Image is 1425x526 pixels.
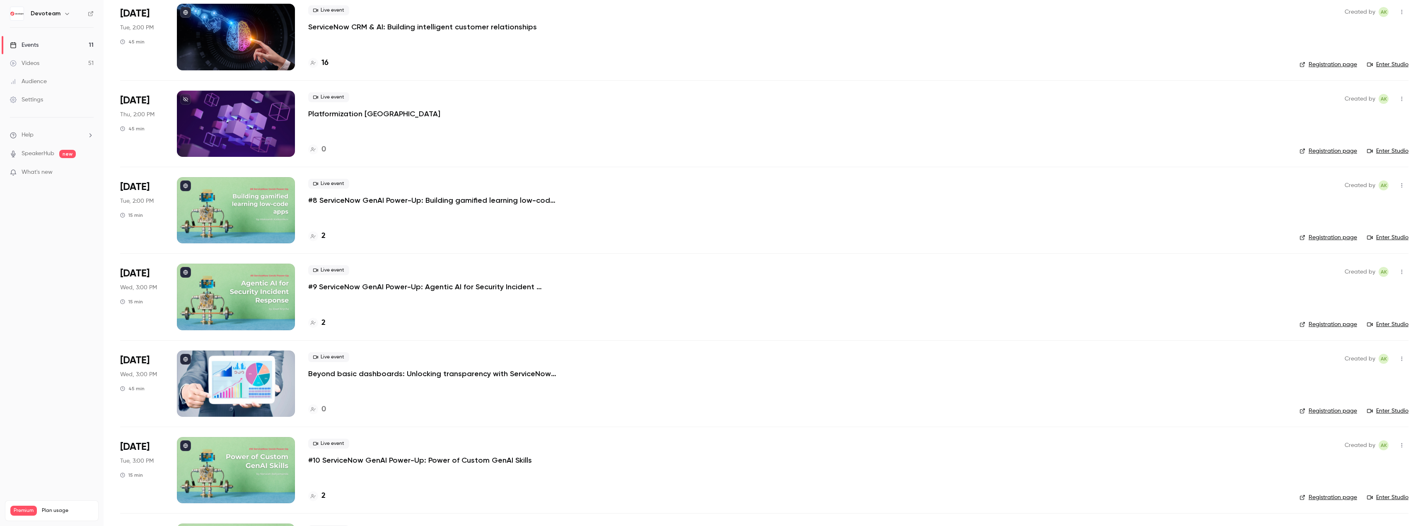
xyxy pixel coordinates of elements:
span: AK [1381,180,1387,190]
span: AK [1381,7,1387,17]
h4: 16 [321,58,328,69]
img: Devoteam [10,7,24,20]
div: Sep 25 Thu, 2:00 PM (Europe/Amsterdam) [120,91,164,157]
h4: 2 [321,317,326,329]
h4: 0 [321,404,326,415]
span: Adrianna Kielin [1379,267,1389,277]
a: Registration page [1299,493,1357,502]
a: Platformization [GEOGRAPHIC_DATA] [308,109,440,119]
span: Help [22,131,34,139]
div: 45 min [120,38,145,45]
span: Created by [1345,94,1375,104]
a: Enter Studio [1367,147,1408,155]
div: 15 min [120,472,143,478]
span: Tue, 2:00 PM [120,197,154,205]
span: What's new [22,168,53,177]
span: Adrianna Kielin [1379,7,1389,17]
span: Adrianna Kielin [1379,180,1389,190]
span: Wed, 3:00 PM [120,283,157,292]
span: Tue, 3:00 PM [120,457,154,465]
a: Enter Studio [1367,60,1408,69]
a: 0 [308,144,326,155]
h4: 0 [321,144,326,155]
h4: 2 [321,490,326,502]
span: Adrianna Kielin [1379,354,1389,364]
div: 15 min [120,298,143,305]
span: Wed, 3:00 PM [120,370,157,379]
span: AK [1381,440,1387,450]
span: AK [1381,354,1387,364]
a: 16 [308,58,328,69]
span: [DATE] [120,94,150,107]
div: 45 min [120,125,145,132]
li: help-dropdown-opener [10,131,94,139]
a: Registration page [1299,147,1357,155]
span: [DATE] [120,7,150,20]
div: Oct 29 Wed, 2:00 PM (Europe/Amsterdam) [120,264,164,330]
span: Thu, 2:00 PM [120,110,155,119]
a: #10 ServiceNow GenAI Power-Up: Power of Custom GenAI Skills [308,455,532,465]
span: Live event [308,179,349,189]
span: [DATE] [120,440,150,454]
span: [DATE] [120,267,150,280]
span: AK [1381,94,1387,104]
div: 15 min [120,212,143,219]
span: [DATE] [120,180,150,194]
span: AK [1381,267,1387,277]
span: Tue, 2:00 PM [120,24,154,32]
a: Enter Studio [1367,407,1408,415]
a: Enter Studio [1367,233,1408,242]
span: Created by [1345,180,1375,190]
a: Beyond basic dashboards: Unlocking transparency with ServiceNow data reporting [308,369,557,379]
a: 0 [308,404,326,415]
a: #8 ServiceNow GenAI Power-Up: Building gamified learning low-code apps [308,195,557,205]
a: SpeakerHub [22,149,54,158]
span: Live event [308,5,349,15]
a: Enter Studio [1367,320,1408,329]
a: Registration page [1299,407,1357,415]
span: Adrianna Kielin [1379,94,1389,104]
span: [DATE] [120,354,150,367]
a: 2 [308,317,326,329]
div: Sep 30 Tue, 2:00 PM (Europe/Amsterdam) [120,177,164,243]
a: Registration page [1299,233,1357,242]
span: Created by [1345,354,1375,364]
div: Videos [10,59,39,67]
span: Plan usage [42,507,93,514]
div: Nov 25 Tue, 2:00 PM (Europe/Amsterdam) [120,437,164,503]
a: ServiceNow CRM & AI: Building intelligent customer relationships [308,22,537,32]
span: Live event [308,265,349,275]
div: Settings [10,96,43,104]
div: Sep 23 Tue, 2:00 PM (Europe/Amsterdam) [120,4,164,70]
a: #9 ServiceNow GenAI Power-Up: Agentic AI for Security Incident Response [308,282,557,292]
div: Audience [10,77,47,86]
span: Created by [1345,267,1375,277]
a: Registration page [1299,320,1357,329]
div: 45 min [120,385,145,392]
a: 2 [308,490,326,502]
div: Nov 5 Wed, 2:00 PM (Europe/Amsterdam) [120,351,164,417]
span: Live event [308,352,349,362]
a: Enter Studio [1367,493,1408,502]
div: Events [10,41,39,49]
iframe: Noticeable Trigger [84,169,94,176]
span: Premium [10,506,37,516]
a: 2 [308,231,326,242]
span: Created by [1345,440,1375,450]
span: Adrianna Kielin [1379,440,1389,450]
a: Registration page [1299,60,1357,69]
h6: Devoteam [31,10,60,18]
span: Live event [308,439,349,449]
h4: 2 [321,231,326,242]
span: Created by [1345,7,1375,17]
span: new [59,150,76,158]
span: Live event [308,92,349,102]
